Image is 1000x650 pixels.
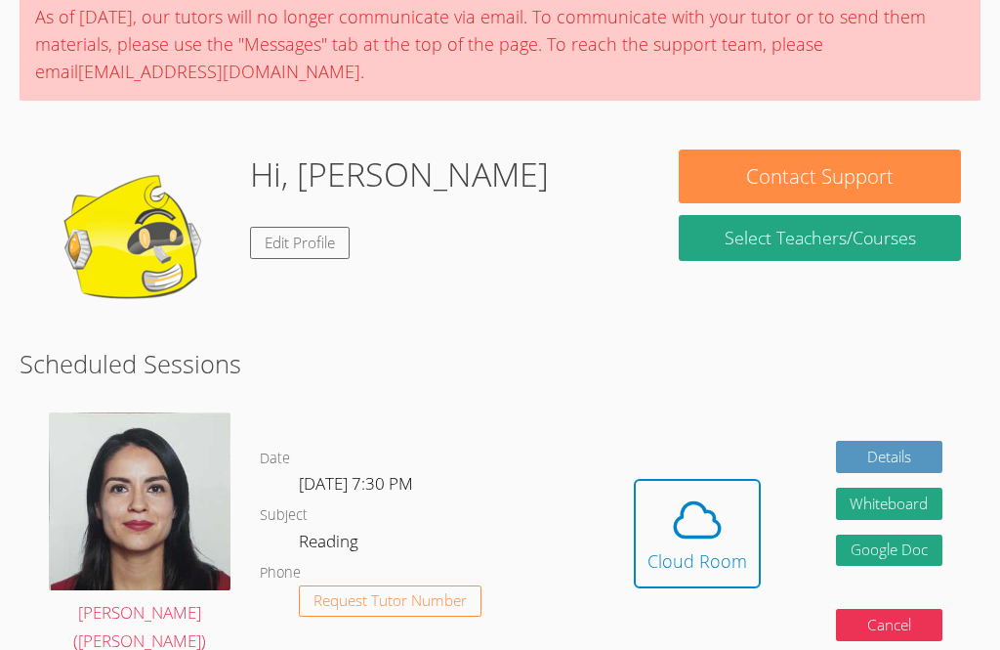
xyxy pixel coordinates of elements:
[250,150,549,199] h1: Hi, [PERSON_NAME]
[679,215,960,261] a: Select Teachers/Courses
[299,585,481,618] button: Request Tutor Number
[49,412,230,590] img: picture.jpeg
[260,503,308,528] dt: Subject
[299,528,362,561] dd: Reading
[260,447,290,471] dt: Date
[836,535,943,567] a: Google Doc
[20,345,979,382] h2: Scheduled Sessions
[260,561,301,585] dt: Phone
[299,472,413,495] span: [DATE] 7:30 PM
[634,479,761,588] button: Cloud Room
[647,547,747,575] div: Cloud Room
[39,150,234,345] img: default.png
[836,441,943,473] a: Details
[679,150,960,203] button: Contact Support
[313,593,467,608] span: Request Tutor Number
[250,227,350,259] a: Edit Profile
[836,488,943,520] button: Whiteboard
[836,609,943,641] button: Cancel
